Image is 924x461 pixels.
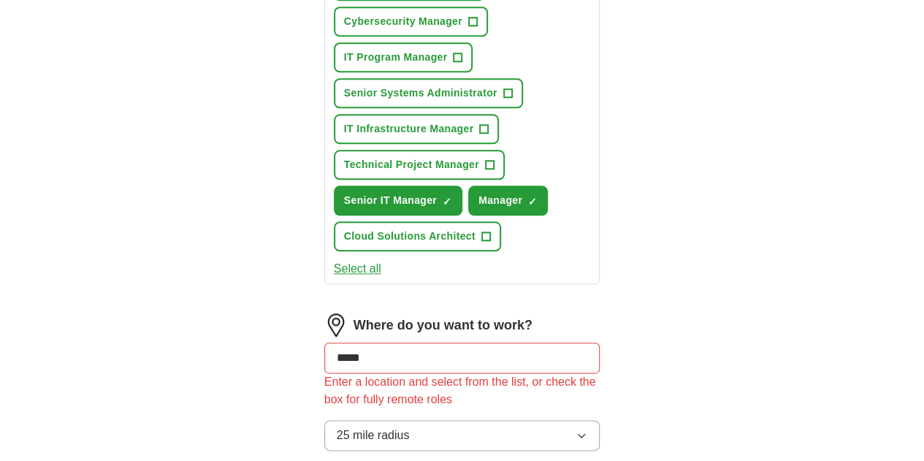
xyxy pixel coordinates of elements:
span: Technical Project Manager [344,157,479,172]
img: location.png [324,313,348,337]
button: Select all [334,260,381,278]
span: IT Program Manager [344,50,448,65]
button: Senior Systems Administrator [334,78,523,108]
span: Senior IT Manager [344,193,437,208]
button: 25 mile radius [324,420,600,451]
button: Cloud Solutions Architect [334,221,501,251]
span: Senior Systems Administrator [344,85,497,101]
button: Senior IT Manager✓ [334,186,462,216]
button: Manager✓ [468,186,548,216]
div: Enter a location and select from the list, or check the box for fully remote roles [324,373,600,408]
button: IT Infrastructure Manager [334,114,500,144]
span: Cybersecurity Manager [344,14,462,29]
span: ✓ [528,196,537,207]
label: Where do you want to work? [354,316,532,335]
span: ✓ [443,196,451,207]
span: Cloud Solutions Architect [344,229,476,244]
span: 25 mile radius [337,427,410,444]
span: IT Infrastructure Manager [344,121,474,137]
button: IT Program Manager [334,42,473,72]
button: Cybersecurity Manager [334,7,488,37]
button: Technical Project Manager [334,150,505,180]
span: Manager [478,193,522,208]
